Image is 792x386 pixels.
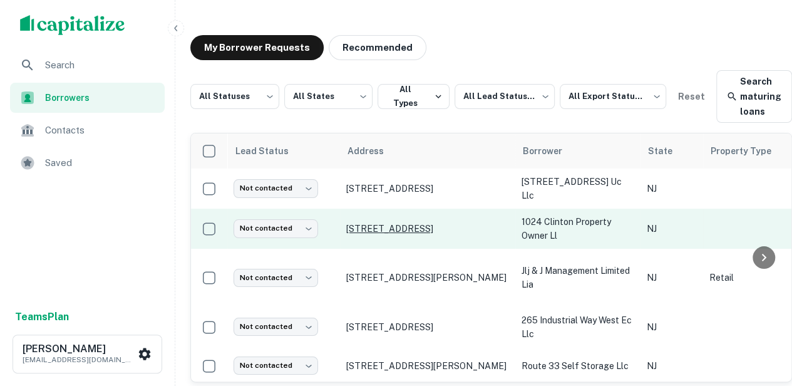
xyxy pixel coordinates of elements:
a: TeamsPlan [15,310,69,325]
span: Borrowers [45,91,157,105]
p: [EMAIL_ADDRESS][DOMAIN_NAME] [23,354,135,365]
button: Reset [671,84,711,109]
button: [PERSON_NAME][EMAIL_ADDRESS][DOMAIN_NAME] [13,335,162,373]
span: Lead Status [235,143,305,159]
th: State [640,133,703,169]
div: Not contacted [234,357,318,375]
a: Search maturing loans [716,70,792,123]
button: My Borrower Requests [190,35,324,60]
p: 265 industrial way west ec llc [522,313,634,341]
p: NJ [647,320,697,334]
span: Property Type [711,143,788,159]
div: All States [284,80,373,113]
p: jlj & j management limited lia [522,264,634,291]
span: Saved [45,155,157,170]
button: Recommended [329,35,426,60]
p: NJ [647,271,697,284]
a: Contacts [10,115,165,145]
p: NJ [647,359,697,373]
a: Saved [10,148,165,178]
iframe: Chat Widget [729,286,792,346]
div: All Export Statuses [560,80,666,113]
p: 1024 clinton property owner ll [522,215,634,243]
span: Borrower [523,143,579,159]
p: NJ [647,222,697,236]
p: [STREET_ADDRESS] [346,183,509,194]
th: Lead Status [227,133,340,169]
div: Not contacted [234,318,318,336]
a: Search [10,50,165,80]
strong: Teams Plan [15,311,69,323]
a: Borrowers [10,83,165,113]
th: Borrower [515,133,640,169]
p: [STREET_ADDRESS][PERSON_NAME] [346,272,509,283]
div: Not contacted [234,179,318,197]
p: NJ [647,182,697,196]
button: All Types [378,84,450,109]
span: Contacts [45,123,157,138]
p: route 33 self storage llc [522,359,634,373]
div: Not contacted [234,219,318,237]
p: [STREET_ADDRESS] uc llc [522,175,634,202]
div: All Lead Statuses [455,80,555,113]
img: capitalize-logo.png [20,15,125,35]
div: All Statuses [190,80,279,113]
th: Address [340,133,515,169]
p: [STREET_ADDRESS][PERSON_NAME] [346,360,509,372]
p: [STREET_ADDRESS] [346,321,509,333]
div: Not contacted [234,269,318,287]
span: Address [347,143,400,159]
h6: [PERSON_NAME] [23,344,135,354]
span: Search [45,58,157,73]
p: [STREET_ADDRESS] [346,223,509,234]
span: State [648,143,689,159]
